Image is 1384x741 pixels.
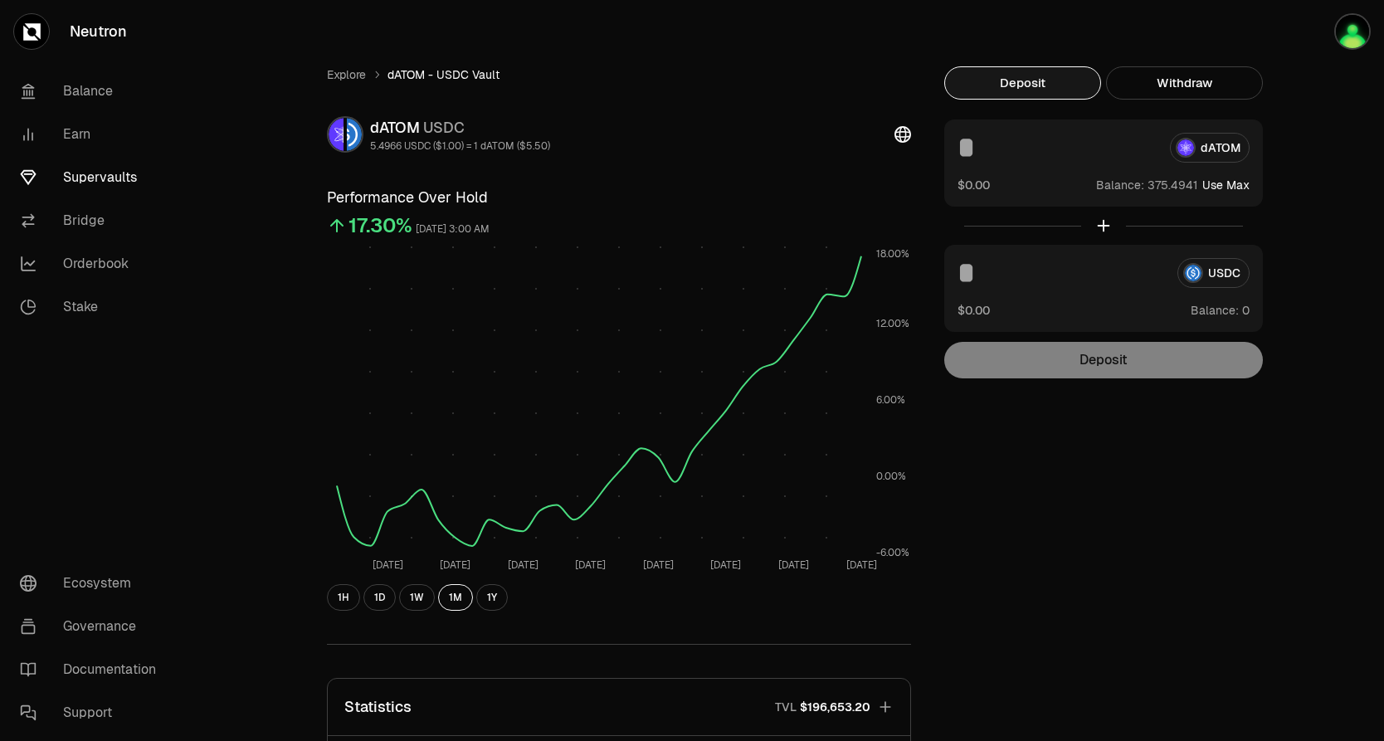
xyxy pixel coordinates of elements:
[327,584,360,611] button: 1H
[438,584,473,611] button: 1M
[7,156,179,199] a: Supervaults
[944,66,1101,100] button: Deposit
[399,584,435,611] button: 1W
[344,695,412,719] p: Statistics
[329,118,344,151] img: dATOM Logo
[1202,177,1250,193] button: Use Max
[958,301,990,319] button: $0.00
[1191,302,1239,319] span: Balance:
[775,699,797,715] p: TVL
[387,66,500,83] span: dATOM - USDC Vault
[363,584,396,611] button: 1D
[876,247,909,261] tspan: 18.00%
[327,66,366,83] a: Explore
[423,118,465,137] span: USDC
[846,558,877,572] tspan: [DATE]
[575,558,606,572] tspan: [DATE]
[328,679,910,735] button: StatisticsTVL$196,653.20
[508,558,538,572] tspan: [DATE]
[1334,13,1371,50] img: drop
[7,285,179,329] a: Stake
[710,558,741,572] tspan: [DATE]
[373,558,403,572] tspan: [DATE]
[370,139,550,153] div: 5.4966 USDC ($1.00) = 1 dATOM ($5.50)
[7,242,179,285] a: Orderbook
[778,558,809,572] tspan: [DATE]
[800,699,870,715] span: $196,653.20
[958,176,990,193] button: $0.00
[327,186,911,209] h3: Performance Over Hold
[7,562,179,605] a: Ecosystem
[1096,177,1144,193] span: Balance:
[370,116,550,139] div: dATOM
[416,220,490,239] div: [DATE] 3:00 AM
[876,317,909,330] tspan: 12.00%
[7,648,179,691] a: Documentation
[347,118,362,151] img: USDC Logo
[7,605,179,648] a: Governance
[7,199,179,242] a: Bridge
[1106,66,1263,100] button: Withdraw
[348,212,412,239] div: 17.30%
[327,66,911,83] nav: breadcrumb
[876,546,909,559] tspan: -6.00%
[7,113,179,156] a: Earn
[876,393,905,407] tspan: 6.00%
[476,584,508,611] button: 1Y
[7,70,179,113] a: Balance
[440,558,470,572] tspan: [DATE]
[7,691,179,734] a: Support
[643,558,674,572] tspan: [DATE]
[876,470,906,483] tspan: 0.00%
